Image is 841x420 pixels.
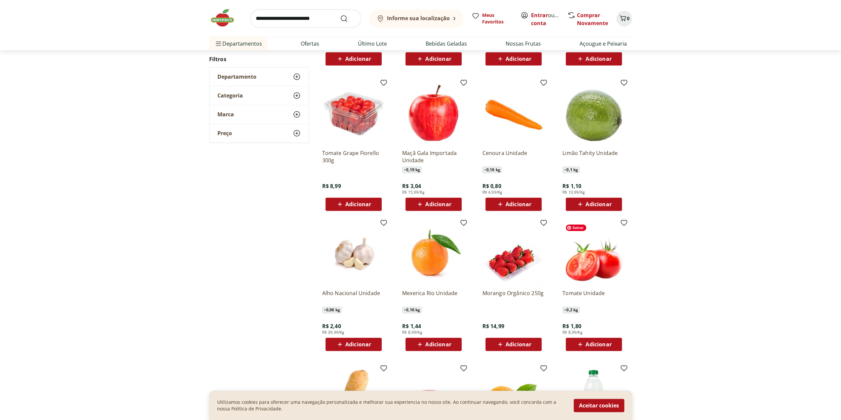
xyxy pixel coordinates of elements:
[210,124,309,143] button: Preço
[210,68,309,86] button: Departamento
[345,202,371,207] span: Adicionar
[562,149,625,164] a: Limão Tahity Unidade
[322,81,385,144] img: Tomate Grape Fiorello 300g
[562,307,580,313] span: ~ 0,2 kg
[566,198,622,211] button: Adicionar
[209,8,242,28] img: Hortifruti
[387,15,450,22] b: Informe sua localização
[301,40,319,48] a: Ofertas
[405,338,462,351] button: Adicionar
[566,224,586,231] span: Salvar
[531,11,560,27] span: ou
[566,52,622,65] button: Adicionar
[482,81,545,144] img: Cenoura Unidade
[217,111,234,118] span: Marca
[425,342,451,347] span: Adicionar
[217,74,256,80] span: Departamento
[506,202,531,207] span: Adicionar
[485,198,542,211] button: Adicionar
[482,182,501,190] span: R$ 0,80
[322,307,342,313] span: ~ 0,06 kg
[402,330,422,335] span: R$ 8,99/Kg
[217,130,232,137] span: Preço
[562,190,585,195] span: R$ 10,99/Kg
[562,81,625,144] img: Limão Tahity Unidade
[402,221,465,284] img: Mexerica Rio Unidade
[322,330,345,335] span: R$ 39,99/Kg
[345,56,371,61] span: Adicionar
[402,190,425,195] span: R$ 15,99/Kg
[214,36,222,52] button: Menu
[485,52,542,65] button: Adicionar
[482,12,513,25] span: Meus Favoritos
[586,56,611,61] span: Adicionar
[217,93,243,99] span: Categoria
[506,56,531,61] span: Adicionar
[482,221,545,284] img: Morango Orgânico 250g
[402,149,465,164] a: Maçã Gala Importada Unidade
[402,323,421,330] span: R$ 1,44
[217,399,566,412] p: Utilizamos cookies para oferecer uma navegação personalizada e melhorar sua experiencia no nosso ...
[562,323,581,330] span: R$ 1,80
[210,87,309,105] button: Categoria
[482,323,504,330] span: R$ 14,99
[562,289,625,304] a: Tomate Unidade
[402,81,465,144] img: Maçã Gala Importada Unidade
[325,338,382,351] button: Adicionar
[322,289,385,304] a: Alho Nacional Unidade
[485,338,542,351] button: Adicionar
[322,323,341,330] span: R$ 2,40
[425,202,451,207] span: Adicionar
[250,9,361,28] input: search
[506,342,531,347] span: Adicionar
[405,52,462,65] button: Adicionar
[369,9,464,28] button: Informe sua localização
[425,56,451,61] span: Adicionar
[402,182,421,190] span: R$ 3,04
[426,40,467,48] a: Bebidas Geladas
[531,12,567,27] a: Criar conta
[562,330,583,335] span: R$ 8,99/Kg
[405,198,462,211] button: Adicionar
[586,202,611,207] span: Adicionar
[402,307,422,313] span: ~ 0,16 kg
[214,36,262,52] span: Departamentos
[577,12,608,27] a: Comprar Novamente
[325,198,382,211] button: Adicionar
[616,11,632,26] button: Carrinho
[402,167,422,173] span: ~ 0,19 kg
[209,53,309,66] h2: Filtros
[402,289,465,304] a: Mexerica Rio Unidade
[340,15,356,22] button: Submit Search
[562,221,625,284] img: Tomate Unidade
[531,12,548,19] a: Entrar
[482,289,545,304] a: Morango Orgânico 250g
[506,40,541,48] a: Nossas Frutas
[322,182,341,190] span: R$ 8,99
[482,190,502,195] span: R$ 4,99/Kg
[482,149,545,164] a: Cenoura Unidade
[482,167,502,173] span: ~ 0,16 kg
[566,338,622,351] button: Adicionar
[210,105,309,124] button: Marca
[322,149,385,164] a: Tomate Grape Fiorello 300g
[472,12,513,25] a: Meus Favoritos
[345,342,371,347] span: Adicionar
[322,221,385,284] img: Alho Nacional Unidade
[325,52,382,65] button: Adicionar
[627,15,630,21] span: 0
[574,399,624,412] button: Aceitar cookies
[586,342,611,347] span: Adicionar
[358,40,387,48] a: Último Lote
[562,167,580,173] span: ~ 0,1 kg
[580,40,627,48] a: Açougue e Peixaria
[562,182,581,190] span: R$ 1,10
